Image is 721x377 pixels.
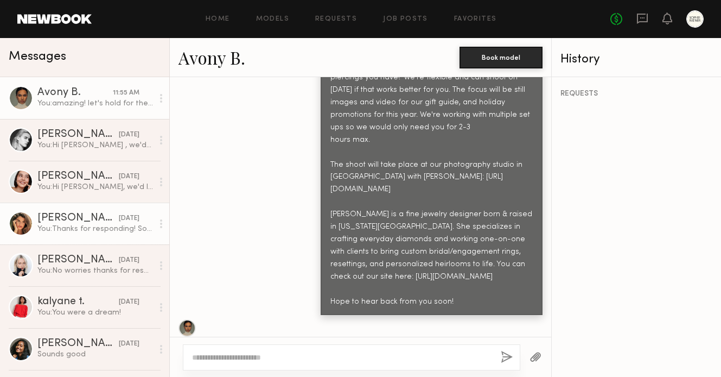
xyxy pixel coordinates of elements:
div: You: You were a dream! [37,307,153,318]
div: [PERSON_NAME] [37,129,119,140]
div: [DATE] [119,339,139,349]
div: You: Hi [PERSON_NAME] , we'd love to book for you our holiday campaign shooting in [GEOGRAPHIC_DA... [37,140,153,150]
div: 11:55 AM [113,88,139,98]
a: Home [206,16,230,23]
a: Avony B. [178,46,245,69]
a: Requests [315,16,357,23]
a: Book model [460,52,543,61]
div: You: Thanks for responding! Sorry we already filled the spot we needed to find a quick solution. ... [37,224,153,234]
div: kalyane t. [37,297,119,307]
div: [PERSON_NAME] [37,255,119,266]
div: [DATE] [119,172,139,182]
a: Favorites [454,16,497,23]
div: REQUESTS [560,90,712,98]
div: [DATE] [119,213,139,224]
div: [DATE] [119,255,139,266]
div: [PERSON_NAME] [37,338,119,349]
div: [PERSON_NAME] [37,171,119,182]
div: You: No worries thanks for responding! We’ll follow up for our next shoot [37,266,153,276]
div: Sounds good [37,349,153,360]
a: Models [256,16,289,23]
div: Avony B. [37,87,113,98]
div: Hi [PERSON_NAME], we'd love to book for you our holiday campaign shooting in [GEOGRAPHIC_DATA]! A... [330,34,533,309]
span: Messages [9,51,66,63]
div: [DATE] [119,297,139,307]
button: Book model [460,47,543,68]
div: You: Hi [PERSON_NAME], we'd love to book for you our holiday campaign shooting in [GEOGRAPHIC_DAT... [37,182,153,192]
a: Job Posts [383,16,428,23]
div: History [560,53,712,66]
div: You: amazing! let's hold for the 8th and we'll follow up with all confirmations/booking [DATE]. [37,98,153,109]
div: [PERSON_NAME] [37,213,119,224]
div: [DATE] [119,130,139,140]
